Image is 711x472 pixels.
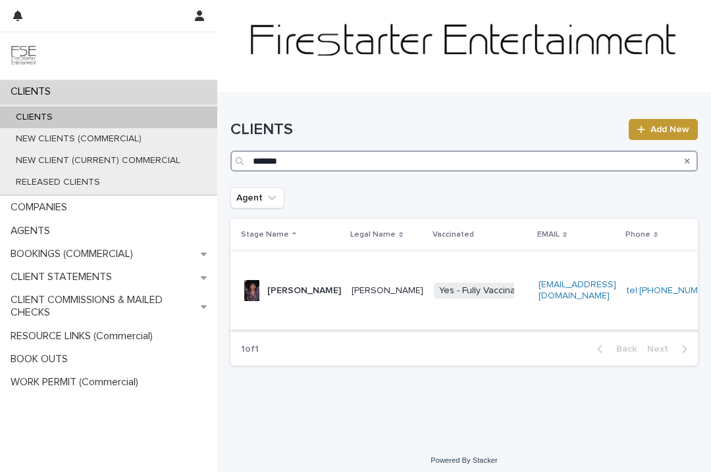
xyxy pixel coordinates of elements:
[5,248,144,260] p: BOOKINGS (COMMERCIAL)
[537,227,560,242] p: EMAIL
[608,344,637,354] span: Back
[625,227,650,242] p: Phone
[11,43,37,69] img: 9JgRvJ3ETPGCJDhvPVA5
[433,227,474,242] p: Vaccinated
[434,283,535,299] span: Yes - Fully Vaccinated
[5,294,201,319] p: CLIENT COMMISSIONS & MAILED CHECKS
[230,187,284,208] button: Agent
[642,343,698,355] button: Next
[650,125,689,134] span: Add New
[5,330,163,342] p: RESOURCE LINKS (Commercial)
[647,344,676,354] span: Next
[5,201,78,214] p: COMPANIES
[5,353,78,366] p: BOOK OUTS
[5,177,111,188] p: RELEASED CLIENTS
[539,280,616,300] a: [EMAIL_ADDRESS][DOMAIN_NAME]
[350,227,396,242] p: Legal Name
[629,119,698,140] a: Add New
[352,285,423,296] p: [PERSON_NAME]
[230,151,698,172] input: Search
[267,285,341,296] p: [PERSON_NAME]
[5,112,63,123] p: CLIENTS
[241,227,289,242] p: Stage Name
[230,333,269,366] p: 1 of 1
[587,343,642,355] button: Back
[431,456,497,464] a: Powered By Stacker
[5,155,191,166] p: NEW CLIENT (CURRENT) COMMERCIAL
[230,120,621,139] h1: CLIENTS
[5,225,61,237] p: AGENTS
[5,133,152,145] p: NEW CLIENTS (COMMERCIAL)
[5,271,122,283] p: CLIENT STATEMENTS
[5,376,149,389] p: WORK PERMIT (Commercial)
[5,85,61,98] p: CLIENTS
